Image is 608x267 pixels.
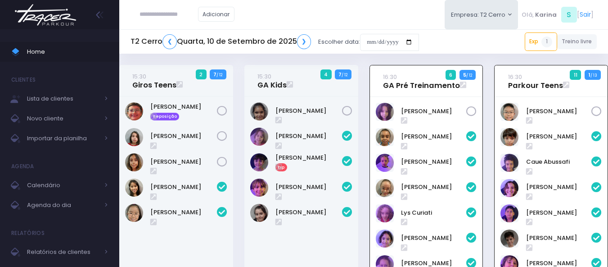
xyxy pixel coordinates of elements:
[275,106,342,115] a: [PERSON_NAME]
[27,246,99,258] span: Relatórios de clientes
[526,208,592,217] a: [PERSON_NAME]
[383,72,460,90] a: 16:30GA Pré Treinamento
[27,113,99,124] span: Novo cliente
[383,73,397,81] small: 16:30
[525,32,557,51] a: Exp1
[376,128,394,146] img: Caroline Pacheco Duarte
[213,71,216,78] strong: 7
[131,32,419,52] div: Escolher data:
[500,230,518,248] img: Gabriel Amaral Alves
[526,183,592,192] a: [PERSON_NAME]
[27,133,99,144] span: Importar da planilha
[11,224,45,242] h4: Relatórios
[401,107,467,116] a: [PERSON_NAME]
[500,154,518,172] img: Caue Abussafi
[463,71,466,78] strong: 5
[508,73,522,81] small: 16:30
[401,132,467,141] a: [PERSON_NAME]
[132,72,146,81] small: 15:30
[297,34,311,49] a: ❯
[557,34,597,49] a: Treino livre
[342,72,347,78] small: / 12
[376,204,394,222] img: Lys Curiati
[131,34,311,49] h5: T2 Cerro Quarta, 10 de Setembro de 2025
[526,157,592,166] a: Caue Abussafi
[401,208,467,217] a: Lys Curiati
[500,179,518,197] img: Estela Nunes catto
[125,102,143,120] img: Gabriel bicca da costa
[250,204,268,222] img: Valentina Relvas Souza
[535,10,557,19] span: Karina
[250,179,268,197] img: Martina Bertoluci
[198,7,235,22] a: Adicionar
[320,69,332,79] span: 4
[11,157,34,175] h4: Agenda
[275,183,342,192] a: [PERSON_NAME]
[376,179,394,197] img: Julia Pacheco Duarte
[275,132,342,141] a: [PERSON_NAME]
[250,153,268,171] img: Letícia Gonzalez Mendes
[500,204,518,222] img: Felipe Jorge Bittar Sousa
[11,71,36,89] h4: Clientes
[250,128,268,146] img: Amora vizer cerqueira
[580,10,591,19] a: Sair
[257,72,287,90] a: 15:30GA Kids
[376,103,394,121] img: Maria Luísa lana lewin
[561,7,577,23] span: S
[446,70,456,80] span: 6
[526,132,592,141] a: [PERSON_NAME]
[150,102,217,111] a: [PERSON_NAME]
[125,179,143,197] img: Catharina Morais Ablas
[376,154,394,172] img: Isabella Rodrigues Tavares
[216,72,222,78] small: / 12
[275,153,342,162] a: [PERSON_NAME]
[376,230,394,248] img: Rafaela Matos
[27,180,99,191] span: Calendário
[125,153,143,171] img: Marina Winck Arantes
[257,72,271,81] small: 15:30
[401,157,467,166] a: [PERSON_NAME]
[150,183,217,192] a: [PERSON_NAME]
[275,208,342,217] a: [PERSON_NAME]
[125,128,143,146] img: Luana Beggs
[150,132,217,141] a: [PERSON_NAME]
[508,72,563,90] a: 16:30Parkour Teens
[27,46,108,58] span: Home
[500,128,518,146] img: Antônio Martins Marques
[526,234,592,243] a: [PERSON_NAME]
[401,234,467,243] a: [PERSON_NAME]
[150,157,217,166] a: [PERSON_NAME]
[589,71,590,78] strong: 1
[132,72,176,90] a: 15:30Giros Teens
[466,73,472,78] small: / 12
[338,71,342,78] strong: 7
[125,204,143,222] img: Natália Mie Sunami
[27,199,99,211] span: Agenda do dia
[250,102,268,120] img: Laura da Silva Borges
[590,73,597,78] small: / 13
[500,103,518,121] img: Vinícius Jun Sunami
[196,69,207,79] span: 2
[150,208,217,217] a: [PERSON_NAME]
[526,107,592,116] a: [PERSON_NAME]
[150,113,179,121] span: Reposição
[401,183,467,192] a: [PERSON_NAME]
[162,34,177,49] a: ❮
[570,70,581,80] span: 11
[522,10,534,19] span: Olá,
[27,93,99,105] span: Lista de clientes
[518,5,597,25] div: [ ]
[541,37,552,47] span: 1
